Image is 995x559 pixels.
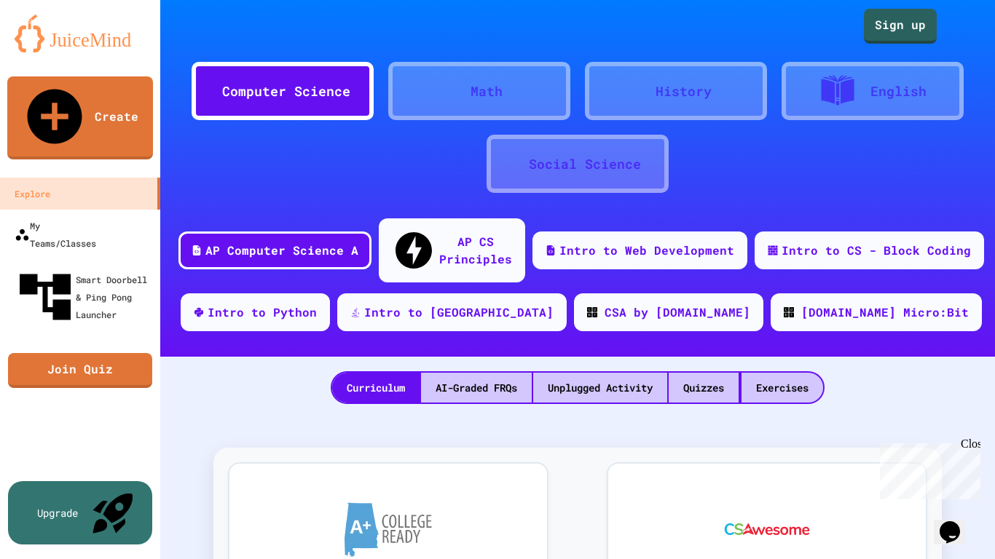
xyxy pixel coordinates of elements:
div: History [656,82,712,101]
div: Curriculum [332,373,420,403]
div: Intro to Web Development [559,242,734,259]
img: CODE_logo_RGB.png [587,307,597,317]
div: My Teams/Classes [15,217,96,252]
div: Quizzes [669,373,739,403]
a: Join Quiz [8,353,152,388]
iframe: chat widget [874,437,980,499]
div: Explore [15,185,50,202]
div: Intro to [GEOGRAPHIC_DATA] [364,304,554,321]
div: Unplugged Activity [533,373,667,403]
div: Intro to CS - Block Coding [782,242,971,259]
img: CODE_logo_RGB.png [784,307,794,317]
div: Exercises [742,373,823,403]
div: Intro to Python [208,304,317,321]
iframe: chat widget [934,501,980,544]
div: AP Computer Science A [205,242,358,259]
div: Math [471,82,503,101]
div: Smart Doorbell & Ping Pong Launcher [15,266,154,328]
div: CSA by [DOMAIN_NAME] [605,304,750,321]
div: AP CS Principles [439,233,512,268]
div: Computer Science [222,82,350,101]
div: English [870,82,927,101]
img: logo-orange.svg [15,15,146,52]
div: AI-Graded FRQs [421,373,532,403]
div: Social Science [529,154,641,174]
div: Chat with us now!Close [6,6,101,92]
div: Upgrade [37,505,78,520]
img: A+ College Ready [345,502,432,557]
a: Sign up [864,9,937,44]
a: Create [7,76,153,159]
div: [DOMAIN_NAME] Micro:Bit [801,304,969,321]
